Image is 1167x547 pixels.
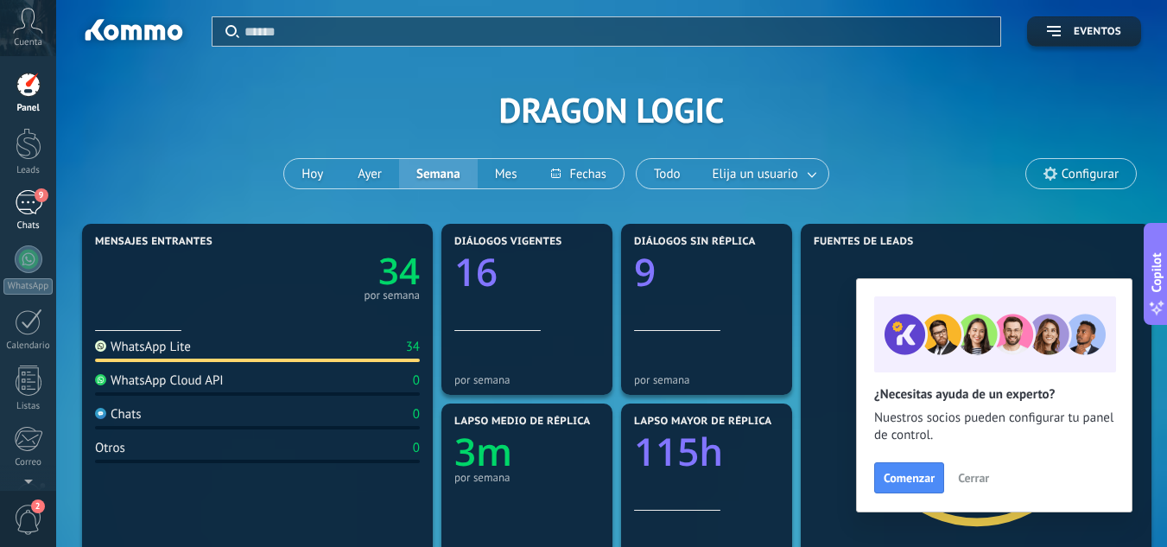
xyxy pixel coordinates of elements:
span: Mensajes entrantes [95,236,212,248]
span: Lapso mayor de réplica [634,416,771,428]
div: Chats [3,220,54,232]
img: WhatsApp Cloud API [95,374,106,385]
div: Calendario [3,340,54,352]
div: por semana [454,471,599,484]
span: Elija un usuario [709,162,802,186]
span: Cerrar [958,472,989,484]
button: Mes [478,159,535,188]
button: Hoy [284,159,340,188]
text: 34 [378,246,420,296]
span: Diálogos vigentes [454,236,562,248]
div: WhatsApp Cloud API [95,372,224,389]
div: por semana [364,291,420,300]
img: WhatsApp Lite [95,340,106,352]
div: WhatsApp [3,278,53,295]
span: 9 [35,188,48,202]
span: Fuentes de leads [814,236,914,248]
button: Ayer [340,159,399,188]
div: Chats [95,406,142,423]
div: 0 [413,406,420,423]
span: Diálogos sin réplica [634,236,756,248]
button: Comenzar [874,462,944,493]
span: 2 [31,499,45,513]
div: Panel [3,103,54,114]
div: por semana [634,373,779,386]
span: Cuenta [14,37,42,48]
a: 115h [634,425,779,477]
span: Lapso medio de réplica [454,416,591,428]
span: Comenzar [884,472,935,484]
a: 34 [257,246,420,296]
button: Todo [637,159,698,188]
text: 3m [454,425,512,477]
button: Fechas [534,159,623,188]
div: Listas [3,401,54,412]
img: Chats [95,408,106,419]
span: Copilot [1148,252,1165,292]
div: Otros [95,440,125,456]
div: por semana [454,373,599,386]
div: Leads [3,165,54,176]
button: Cerrar [950,465,997,491]
text: 115h [634,425,723,477]
div: 0 [413,372,420,389]
button: Semana [399,159,478,188]
button: Elija un usuario [698,159,828,188]
div: Correo [3,457,54,468]
h2: ¿Necesitas ayuda de un experto? [874,386,1114,403]
span: Eventos [1074,26,1121,38]
text: 9 [634,245,656,297]
text: 16 [454,245,498,297]
div: 0 [413,440,420,456]
span: Nuestros socios pueden configurar tu panel de control. [874,410,1114,444]
span: Configurar [1062,167,1119,181]
button: Eventos [1027,16,1141,47]
div: 34 [406,339,420,355]
div: WhatsApp Lite [95,339,191,355]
